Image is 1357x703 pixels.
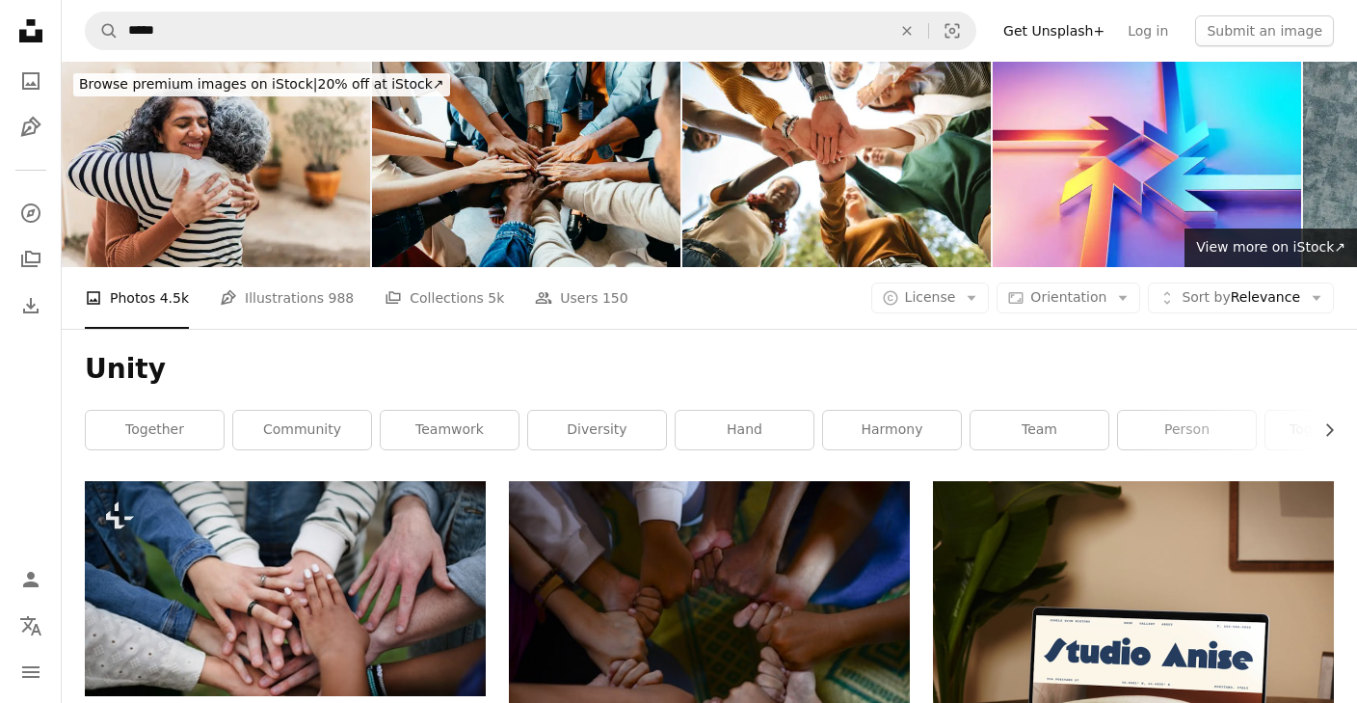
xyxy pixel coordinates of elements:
a: Illustrations 988 [220,267,354,329]
span: License [905,289,956,305]
span: 150 [602,287,628,309]
span: Orientation [1030,289,1106,305]
a: Download History [12,286,50,325]
span: 5k [488,287,504,309]
button: Sort byRelevance [1148,283,1334,313]
a: man in white t-shirt holding babys hand [509,607,910,624]
a: team [971,411,1108,449]
button: Submit an image [1195,15,1334,46]
a: Collections [12,240,50,279]
img: Mother and daughter embracing at home [62,62,370,267]
a: Log in / Sign up [12,560,50,599]
a: teamwork [381,411,519,449]
span: Relevance [1182,288,1300,308]
a: Photos [12,62,50,100]
a: harmony [823,411,961,449]
img: A diverse group of students unites in a collaborative circle, showcasing friendship and teamwork ... [682,62,991,267]
button: Clear [886,13,928,49]
a: hand [676,411,813,449]
div: 20% off at iStock ↗ [73,73,450,96]
button: scroll list to the right [1312,411,1334,449]
a: Explore [12,194,50,232]
img: Metallic Arrow Symbols Which Are Illuminated By Blue And Magenta Lights Merge On Blue And Magenta... [993,62,1301,267]
a: diversity [528,411,666,449]
a: A close-up of diverse group of friends stacking their hands together in circle, Friendship and li... [85,580,486,597]
a: Users 150 [535,267,627,329]
a: Collections 5k [385,267,504,329]
span: Browse premium images on iStock | [79,76,317,92]
span: 988 [329,287,355,309]
button: Orientation [997,283,1140,313]
img: A close-up of diverse group of friends stacking their hands together in circle, Friendship and li... [85,481,486,696]
button: Search Unsplash [86,13,119,49]
span: Sort by [1182,289,1230,305]
button: Visual search [929,13,975,49]
h1: Unity [85,352,1334,387]
a: View more on iStock↗ [1184,229,1357,267]
a: Log in [1116,15,1180,46]
img: Teamwork concept with diverse hands joining together, symbolizing unity, cooperation, and collabo... [372,62,680,267]
button: Menu [12,653,50,691]
a: Illustrations [12,108,50,147]
a: Browse premium images on iStock|20% off at iStock↗ [62,62,462,108]
span: View more on iStock ↗ [1196,239,1345,255]
form: Find visuals sitewide [85,12,976,50]
a: community [233,411,371,449]
a: together [86,411,224,449]
a: Get Unsplash+ [992,15,1116,46]
a: person [1118,411,1256,449]
a: Home — Unsplash [12,12,50,54]
button: Language [12,607,50,645]
button: License [871,283,990,313]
